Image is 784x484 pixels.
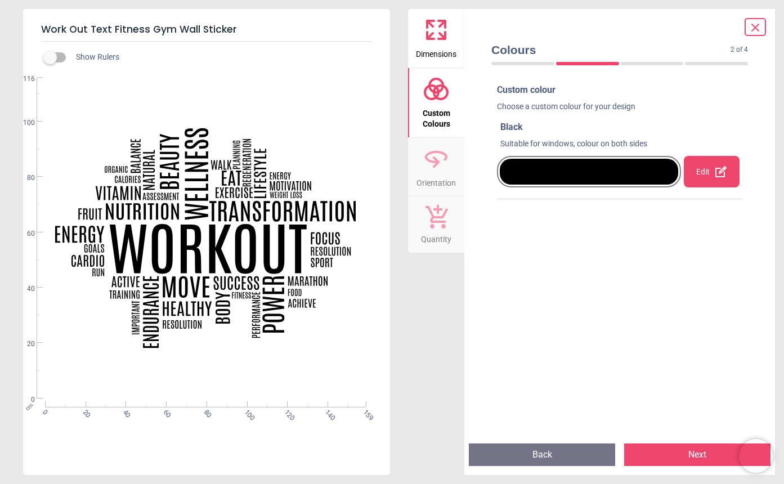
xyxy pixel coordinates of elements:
[500,138,742,150] div: Suitable for windows, colour on both sides
[40,408,47,415] span: 0
[416,43,456,60] span: Dimensions
[421,228,451,245] span: Quantity
[497,101,742,117] div: Choose a custom colour for your design
[14,284,35,294] span: 40
[50,51,390,64] div: Show Rulers
[161,408,168,415] span: 60
[408,68,464,137] button: Custom Colours
[739,439,773,473] iframe: Brevo live chat
[282,408,289,415] span: 120
[14,74,35,84] span: 116
[24,402,34,412] span: cm
[408,196,464,253] button: Quantity
[361,408,368,415] span: 159
[409,102,463,130] span: Custom Colours
[80,408,88,415] span: 20
[497,84,555,95] span: Custom colour
[322,408,330,415] span: 140
[731,45,748,55] span: 2 of 4
[120,408,128,415] span: 40
[14,395,35,405] span: 0
[14,173,35,183] span: 80
[14,118,35,128] span: 100
[14,339,35,349] span: 20
[14,229,35,239] span: 60
[41,18,372,42] h5: Work Out Text Fitness Gym Wall Sticker
[201,408,209,415] span: 80
[624,443,770,466] button: Next
[491,42,731,58] span: Colours
[408,138,464,196] button: Orientation
[242,408,249,415] span: 100
[408,9,464,68] button: Dimensions
[416,172,456,189] span: Orientation
[500,121,742,133] div: Black
[469,443,615,466] button: Back
[684,156,739,187] div: Edit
